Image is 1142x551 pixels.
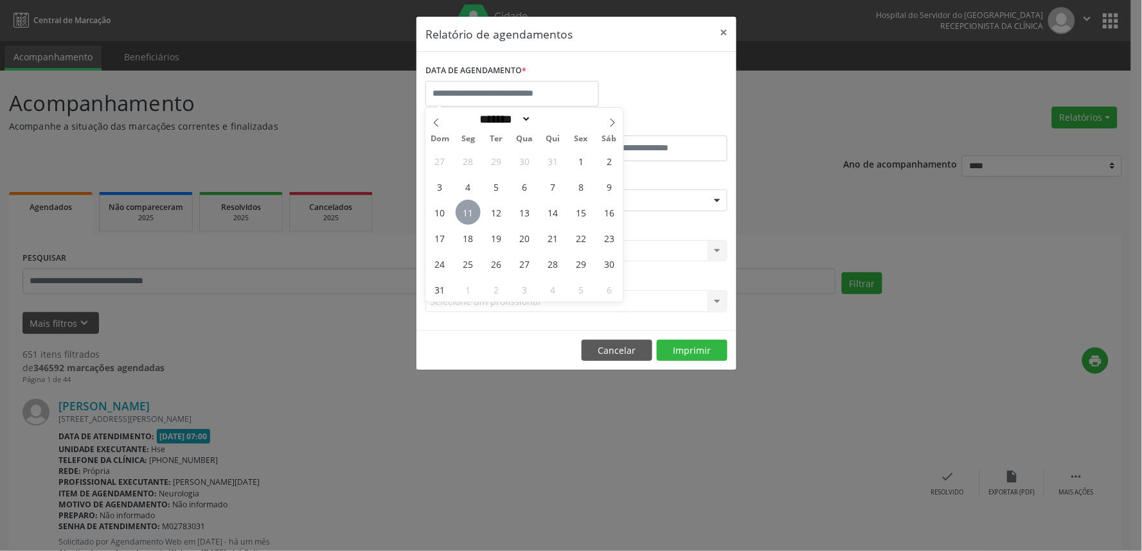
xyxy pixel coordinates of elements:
[482,135,510,143] span: Ter
[512,200,537,225] span: Agosto 13, 2025
[540,251,566,276] span: Agosto 28, 2025
[456,277,481,302] span: Setembro 1, 2025
[597,225,622,250] span: Agosto 23, 2025
[582,340,652,362] button: Cancelar
[456,174,481,199] span: Agosto 4, 2025
[512,174,537,199] span: Agosto 6, 2025
[456,225,481,250] span: Agosto 18, 2025
[539,135,567,143] span: Qui
[427,148,452,173] span: Julho 27, 2025
[512,148,537,173] span: Julho 30, 2025
[597,277,622,302] span: Setembro 6, 2025
[540,174,566,199] span: Agosto 7, 2025
[580,116,727,136] label: ATÉ
[456,251,481,276] span: Agosto 25, 2025
[484,148,509,173] span: Julho 29, 2025
[427,200,452,225] span: Agosto 10, 2025
[427,225,452,250] span: Agosto 17, 2025
[484,277,509,302] span: Setembro 2, 2025
[427,251,452,276] span: Agosto 24, 2025
[711,17,736,48] button: Close
[425,26,573,42] h5: Relatório de agendamentos
[484,251,509,276] span: Agosto 26, 2025
[454,135,482,143] span: Seg
[540,277,566,302] span: Setembro 4, 2025
[569,277,594,302] span: Setembro 5, 2025
[510,135,539,143] span: Qua
[569,200,594,225] span: Agosto 15, 2025
[427,277,452,302] span: Agosto 31, 2025
[476,112,532,126] select: Month
[540,200,566,225] span: Agosto 14, 2025
[567,135,595,143] span: Sex
[427,174,452,199] span: Agosto 3, 2025
[597,148,622,173] span: Agosto 2, 2025
[484,225,509,250] span: Agosto 19, 2025
[456,200,481,225] span: Agosto 11, 2025
[512,225,537,250] span: Agosto 20, 2025
[569,148,594,173] span: Agosto 1, 2025
[657,340,727,362] button: Imprimir
[512,251,537,276] span: Agosto 27, 2025
[569,251,594,276] span: Agosto 29, 2025
[484,200,509,225] span: Agosto 12, 2025
[569,225,594,250] span: Agosto 22, 2025
[597,200,622,225] span: Agosto 16, 2025
[425,61,526,81] label: DATA DE AGENDAMENTO
[540,225,566,250] span: Agosto 21, 2025
[597,251,622,276] span: Agosto 30, 2025
[531,112,574,126] input: Year
[512,277,537,302] span: Setembro 3, 2025
[456,148,481,173] span: Julho 28, 2025
[595,135,623,143] span: Sáb
[569,174,594,199] span: Agosto 8, 2025
[484,174,509,199] span: Agosto 5, 2025
[425,135,454,143] span: Dom
[540,148,566,173] span: Julho 31, 2025
[597,174,622,199] span: Agosto 9, 2025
